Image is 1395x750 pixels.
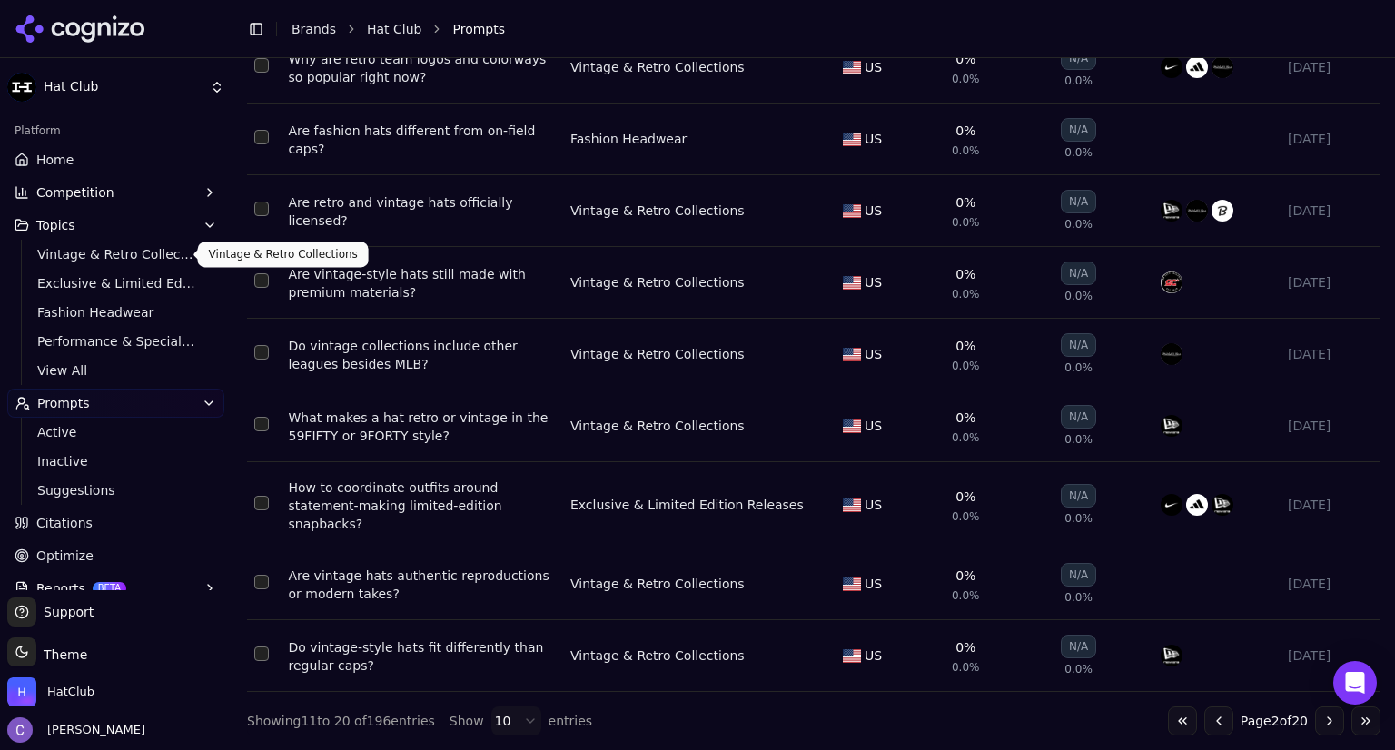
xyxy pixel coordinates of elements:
img: US flag [843,204,861,218]
a: Inactive [30,449,203,474]
button: Select row 165 [254,345,269,360]
span: Support [36,603,94,621]
span: 0.0% [952,215,980,230]
a: How to coordinate outfits around statement-making limited-edition snapbacks? [289,479,556,533]
span: US [865,130,882,148]
span: US [865,273,882,291]
img: cap city [1161,271,1182,293]
div: Do vintage-style hats fit differently than regular caps? [289,638,556,675]
img: US flag [843,577,861,591]
img: US flag [843,498,861,512]
p: Vintage & Retro Collections [209,247,358,262]
a: Optimize [7,541,224,570]
img: new era [1212,494,1233,516]
img: Chris Hayes [7,717,33,743]
span: 0.0% [1064,74,1093,88]
span: Performance & Specialty Headwear [37,332,195,350]
span: 0.0% [952,359,980,373]
a: Vintage & Retro Collections [570,58,745,76]
span: Prompts [37,394,90,412]
span: entries [549,712,593,730]
img: US flag [843,348,861,361]
span: US [865,58,882,76]
a: Suggestions [30,478,203,503]
div: N/A [1061,635,1096,658]
button: Prompts [7,389,224,418]
span: Competition [36,183,114,202]
div: Are fashion hats different from on-field caps? [289,122,556,158]
span: 0.0% [1064,511,1093,526]
nav: breadcrumb [292,20,1344,38]
span: 0.0% [952,287,980,301]
span: Page 2 of 20 [1241,712,1308,730]
button: Select row 164 [254,273,269,288]
span: US [865,417,882,435]
span: Citations [36,514,93,532]
span: 0.0% [952,143,980,158]
a: Vintage & Retro Collections [570,273,745,291]
span: [PERSON_NAME] [40,722,145,738]
div: [DATE] [1288,496,1373,514]
a: Vintage & Retro Collections [570,646,745,665]
span: Fashion Headwear [37,303,195,321]
img: mitchell & ness [1161,343,1182,365]
div: Vintage & Retro Collections [570,202,745,220]
span: HatClub [47,684,94,700]
a: Are vintage-style hats still made with premium materials? [289,265,556,301]
span: US [865,575,882,593]
span: 0.0% [1064,360,1093,375]
button: Select row 161 [254,58,269,73]
img: new era [1161,415,1182,437]
div: 0% [955,122,975,140]
div: N/A [1061,190,1096,213]
a: Exclusive & Limited Edition Releases [570,496,804,514]
span: Home [36,151,74,169]
a: Vintage & Retro Collections [570,575,745,593]
span: 0.0% [1064,432,1093,447]
div: 0% [955,409,975,427]
span: Reports [36,579,85,597]
span: BETA [93,582,126,595]
button: Topics [7,211,224,240]
span: Active [37,423,195,441]
span: US [865,202,882,220]
div: [DATE] [1288,202,1373,220]
img: US flag [843,419,861,433]
a: Home [7,145,224,174]
img: US flag [843,61,861,74]
span: 0.0% [952,72,980,86]
img: Hat Club [7,73,36,102]
div: [DATE] [1288,345,1373,363]
div: N/A [1061,333,1096,357]
a: Vintage & Retro Collections [570,417,745,435]
span: US [865,496,882,514]
a: Fashion Headwear [30,300,203,325]
div: [DATE] [1288,646,1373,665]
div: N/A [1061,484,1096,508]
span: Hat Club [44,79,203,95]
span: US [865,345,882,363]
div: 0% [955,50,975,68]
a: Vintage & Retro Collections [570,345,745,363]
button: Select row 168 [254,575,269,589]
span: 0.0% [952,430,980,445]
a: Brands [292,22,336,36]
a: Are vintage hats authentic reproductions or modern takes? [289,567,556,603]
button: Open organization switcher [7,677,94,706]
button: Competition [7,178,224,207]
a: Vintage & Retro Collections [30,242,203,267]
div: Do vintage collections include other leagues besides MLB? [289,337,556,373]
a: Fashion Headwear [570,130,687,148]
a: Active [30,419,203,445]
a: Hat Club [367,20,421,38]
span: 0.0% [1064,217,1093,232]
span: Exclusive & Limited Edition Releases [37,274,195,292]
div: Platform [7,116,224,145]
div: Are retro and vintage hats officially licensed? [289,193,556,230]
a: Performance & Specialty Headwear [30,329,203,354]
